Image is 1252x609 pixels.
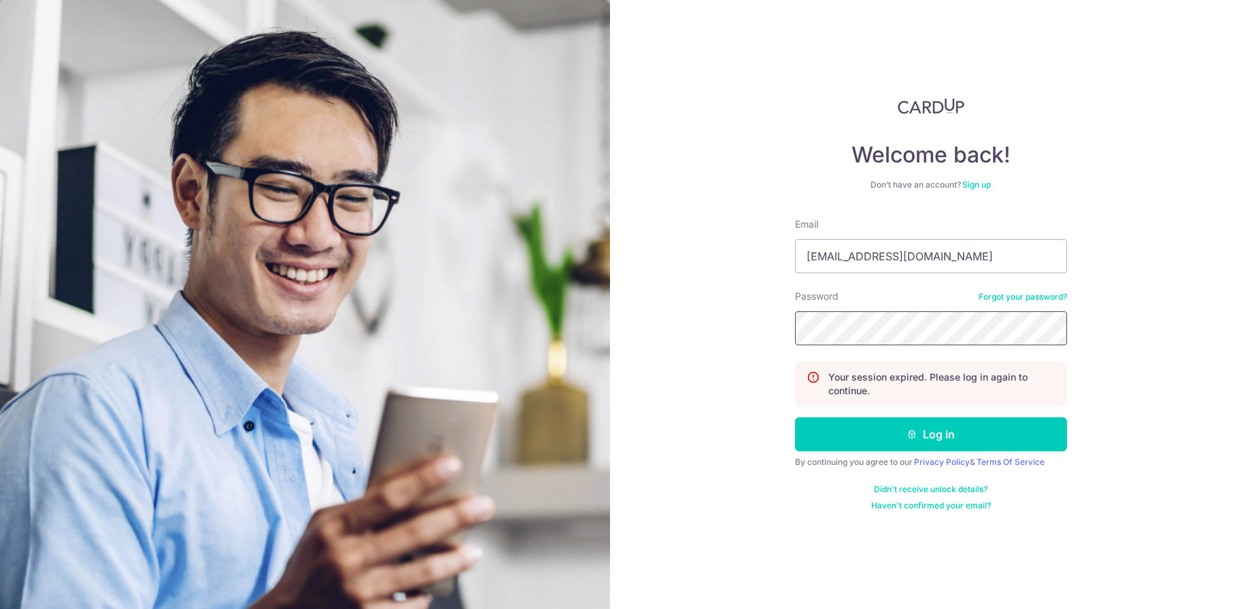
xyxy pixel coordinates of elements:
h4: Welcome back! [795,141,1067,169]
a: Privacy Policy [914,457,970,467]
a: Forgot your password? [979,292,1067,302]
label: Password [795,290,839,303]
div: Don’t have an account? [795,179,1067,190]
a: Didn't receive unlock details? [874,484,987,495]
p: Your session expired. Please log in again to continue. [828,370,1055,398]
a: Haven't confirmed your email? [871,500,991,511]
label: Email [795,217,818,231]
a: Sign up [962,179,991,190]
button: Log in [795,417,1067,451]
img: CardUp Logo [898,98,964,114]
div: By continuing you agree to our & [795,457,1067,468]
a: Terms Of Service [977,457,1045,467]
input: Enter your Email [795,239,1067,273]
